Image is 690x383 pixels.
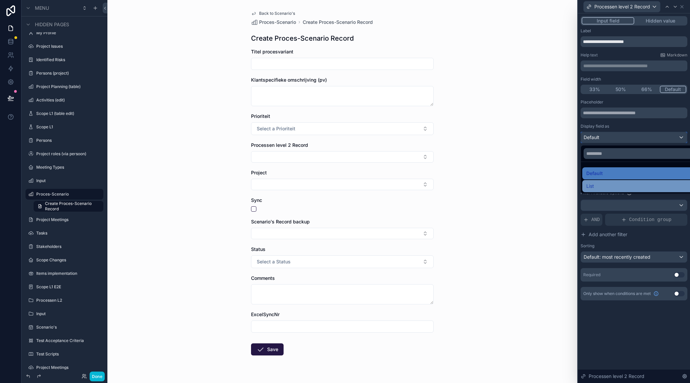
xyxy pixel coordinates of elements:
[251,246,265,252] span: Status
[251,219,310,224] span: Scenario's Record backup
[36,325,102,330] label: Scenario's
[303,19,373,26] a: Create Proces-Scenario Record
[251,151,434,163] button: Select Button
[36,124,102,130] label: Scope L1
[586,182,594,190] span: List
[36,230,102,236] label: Tasks
[251,34,354,43] h1: Create Proces-Scenario Record
[251,197,262,203] span: Sync
[36,298,102,303] label: Processen L2
[251,19,296,26] a: Proces-Scenario
[251,228,434,239] button: Select Button
[36,365,102,370] label: Project Meetings
[36,284,102,290] label: Scope L1 E2E
[36,57,102,62] label: Identified Risks
[36,151,102,157] label: Project roles (via persoon)
[251,113,270,119] span: Prioriteit
[251,170,267,175] span: Project
[36,217,102,222] label: Project Meetings
[35,5,49,11] span: Menu
[34,201,103,212] a: Create Proces-Scenario Record
[251,77,327,83] span: Klantspecifieke omschrijving (pv)
[36,111,102,116] label: Scope L1 (table edit)
[36,257,102,263] label: Scope Changes
[45,201,99,212] span: Create Proces-Scenario Record
[251,275,275,281] span: Comments
[257,258,291,265] span: Select a Status
[251,179,434,190] button: Select Button
[251,255,434,268] button: Select Button
[36,97,102,103] label: Activities (edit)
[251,142,308,148] span: Processen level 2 Record
[36,191,99,197] label: Proces-Scenario
[36,311,102,316] label: Input
[36,178,102,183] label: Input
[251,311,280,317] span: ExcelSyncNr
[36,271,102,276] label: Items implementation
[36,338,102,343] label: Test Acceptance Criteria
[90,372,105,381] button: Done
[251,343,284,355] button: Save
[36,30,102,36] label: My Profile
[251,122,434,135] button: Select Button
[251,11,295,16] a: Back to Scenario's
[251,49,293,54] span: Titel procesvariant
[36,44,102,49] label: Project Issues
[259,11,295,16] span: Back to Scenario's
[35,21,69,28] span: Hidden pages
[36,244,102,249] label: Stakeholders
[259,19,296,26] span: Proces-Scenario
[36,84,102,89] label: Project Planning (table)
[36,138,102,143] label: Persons
[36,351,102,357] label: Test Scripts
[36,71,102,76] label: Persons (project)
[257,125,295,132] span: Select a Prioriteit
[36,165,102,170] label: Meeting Types
[586,169,603,177] span: Default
